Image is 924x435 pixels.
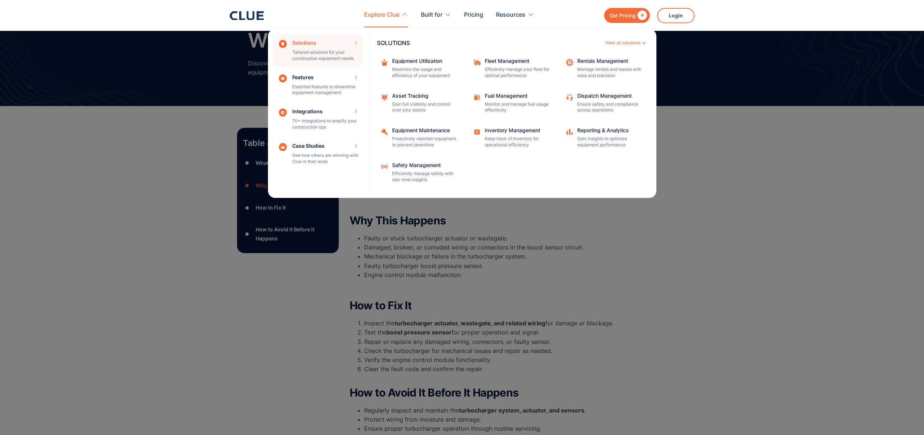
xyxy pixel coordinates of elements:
[562,124,647,152] a: Reporting & AnalyticsGain insights to optimize equipment performance
[562,55,647,82] a: Rentals ManagementManage rentals and leases with ease and precision
[350,386,519,399] strong: How to Avoid It Before It Happens
[380,58,388,66] img: repairing box icon
[566,58,574,66] img: repair icon image
[392,101,457,114] p: Gain full visibility and control over your assets
[230,27,695,198] nav: Explore Clue
[473,128,481,136] img: Task checklist icon
[377,90,462,117] a: Asset TrackingGain full visibility and control over your assets
[496,4,534,27] div: Resources
[243,202,333,213] a: ●How to Fix It
[657,8,695,23] a: Login
[364,424,640,433] li: Ensure proper turbocharger operation through routine servicing.
[577,136,643,148] p: Gain insights to optimize equipment performance
[243,228,252,239] div: ●
[469,124,555,152] a: Inventory ManagementKeep track of inventory for operational efficiency
[636,11,647,20] div: 
[243,202,252,213] div: ●
[380,163,388,171] img: Safety Management
[377,159,462,187] a: Safety ManagementEfficiently manage safety with real-time insights
[473,93,481,101] img: fleet fuel icon
[392,58,457,64] div: Equipment Utilization
[496,4,525,27] div: Resources
[485,136,550,148] p: Keep track of inventory for operational efficiency
[421,4,443,27] div: Built for
[392,171,457,183] p: Efficiently manage safety with real-time insights
[464,4,483,27] a: Pricing
[380,128,388,136] img: Repairing icon
[485,128,550,133] div: Inventory Management
[392,93,457,98] div: Asset Tracking
[364,365,640,383] li: Clear the fault code and confirm the repair.
[469,55,555,82] a: Fleet ManagementEfficiently manage your fleet for optimal performance
[485,101,550,114] p: Monitor and manage fuel usage effectively
[459,407,584,414] strong: turbocharger system, actuator, and sensors
[364,355,640,365] li: Verify the engine control module functionality.
[364,252,640,261] li: Mechanical blockage or failure in the turbocharger system.
[364,415,640,424] li: Protect wiring from moisture and damage.
[604,8,650,23] a: Get Pricing
[421,4,451,27] div: Built for
[364,319,640,328] li: Inspect the for damage or blockage.
[380,93,388,101] img: Maintenance management icon
[577,93,643,98] div: Dispatch Management
[577,128,643,133] div: Reporting & Analytics
[392,66,457,79] p: Maximize the usage and efficiency of your equipment
[364,346,640,355] li: Check the turbocharger for mechanical issues and repair as needed.
[610,11,636,20] div: Get Pricing
[377,124,462,152] a: Equipment MaintenanceProactively maintain equipment to prevent downtime
[364,4,399,27] div: Explore Clue
[566,93,574,101] img: Customer support icon
[256,225,333,243] div: How to Avoid It Before It Happens
[469,90,555,117] a: Fuel ManagementMonitor and manage fuel usage effectively
[364,337,640,346] li: Repair or replace any damaged wiring, connectors, or faulty sensor.
[364,406,640,415] li: Regularly inspect and maintain the .
[350,299,412,312] strong: How to Fix It
[364,271,640,280] li: Engine control module malfunction.
[377,40,602,46] div: SOLUTIONS
[577,101,643,114] p: Ensure safety and compliance across operations
[256,203,286,212] div: How to Fix It
[350,198,640,207] p: ‍
[577,66,643,79] p: Manage rentals and leases with ease and precision
[566,128,574,136] img: analytics icon
[377,55,462,82] a: Equipment UtilizationMaximize the usage and efficiency of your equipment
[364,328,640,337] li: Test the for proper operation and signal.
[350,214,446,227] strong: Why This Happens
[485,66,550,79] p: Efficiently manage your fleet for optimal performance
[485,93,550,98] div: Fuel Management
[395,320,545,327] strong: turbocharger actuator, wastegate, and related wiring
[392,136,457,148] p: Proactively maintain equipment to prevent downtime
[392,128,457,133] div: Equipment Maintenance
[577,58,643,64] div: Rentals Management
[364,4,408,27] div: Explore Clue
[562,90,647,117] a: Dispatch ManagementEnsure safety and compliance across operations
[473,58,481,66] img: fleet repair icon
[350,283,640,292] p: ‍
[364,234,640,243] li: Faulty or stuck turbocharger actuator or wastegate.
[605,41,646,45] a: View all solutions
[364,261,640,271] li: Faulty turbocharger boost pressure sensor.
[364,243,640,252] li: Damaged, broken, or corroded wiring or connectors in the boost sensor circuit.
[485,58,550,64] div: Fleet Management
[392,163,457,168] div: Safety Management
[243,225,333,243] a: ●How to Avoid It Before It Happens
[386,329,452,336] strong: boost pressure sensor
[605,41,640,45] div: View all solutions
